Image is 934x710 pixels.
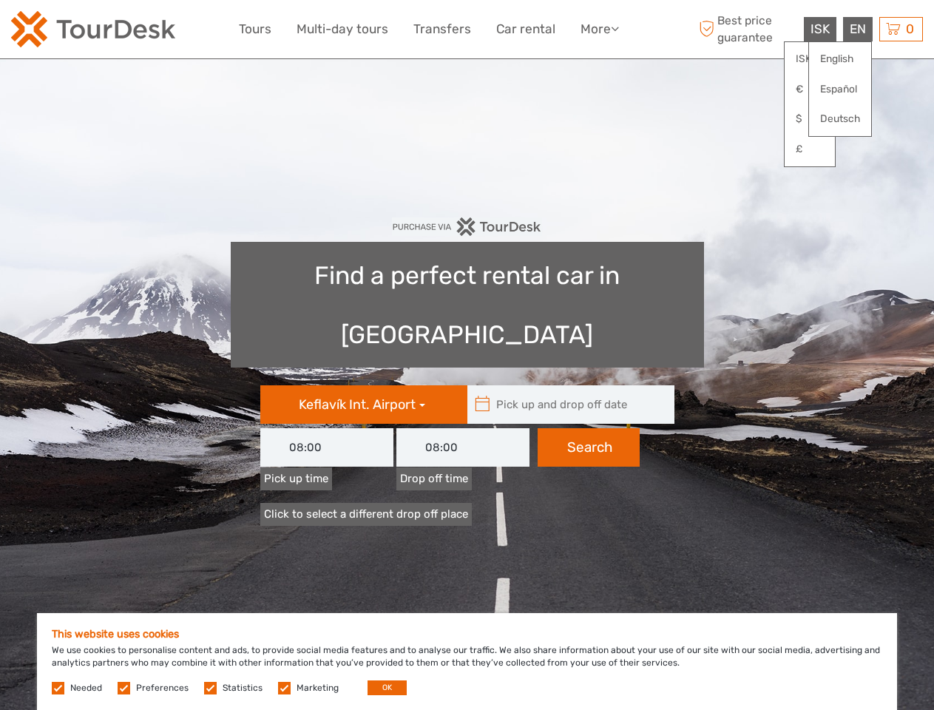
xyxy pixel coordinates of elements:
[413,18,471,40] a: Transfers
[785,136,835,163] a: £
[260,467,332,490] label: Pick up time
[785,106,835,132] a: $
[260,385,467,424] button: Keflavík Int. Airport
[52,628,882,640] h5: This website uses cookies
[21,26,167,38] p: We're away right now. Please check back later!
[695,13,800,45] span: Best price guarantee
[538,428,640,467] button: Search
[809,76,871,103] a: Español
[785,76,835,103] a: €
[368,680,407,695] button: OK
[136,682,189,694] label: Preferences
[70,682,102,694] label: Needed
[809,46,871,72] a: English
[581,18,619,40] a: More
[904,21,916,36] span: 0
[467,385,667,424] input: Pick up and drop off date
[843,17,873,41] div: EN
[396,467,472,490] label: Drop off time
[811,21,830,36] span: ISK
[299,396,416,413] span: Keflavík Int. Airport
[785,46,835,72] a: ISK
[239,18,271,40] a: Tours
[260,503,472,526] a: Click to select a different drop off place
[260,428,393,467] input: Pick up time
[496,18,555,40] a: Car rental
[396,428,529,467] input: Drop off time
[223,682,263,694] label: Statistics
[231,242,704,368] h1: Find a perfect rental car in [GEOGRAPHIC_DATA]
[37,613,897,710] div: We use cookies to personalise content and ads, to provide social media features and to analyse ou...
[11,11,175,47] img: 120-15d4194f-c635-41b9-a512-a3cb382bfb57_logo_small.png
[170,23,188,41] button: Open LiveChat chat widget
[297,18,388,40] a: Multi-day tours
[809,106,871,132] a: Deutsch
[392,217,542,236] img: PurchaseViaTourDesk.png
[297,682,339,694] label: Marketing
